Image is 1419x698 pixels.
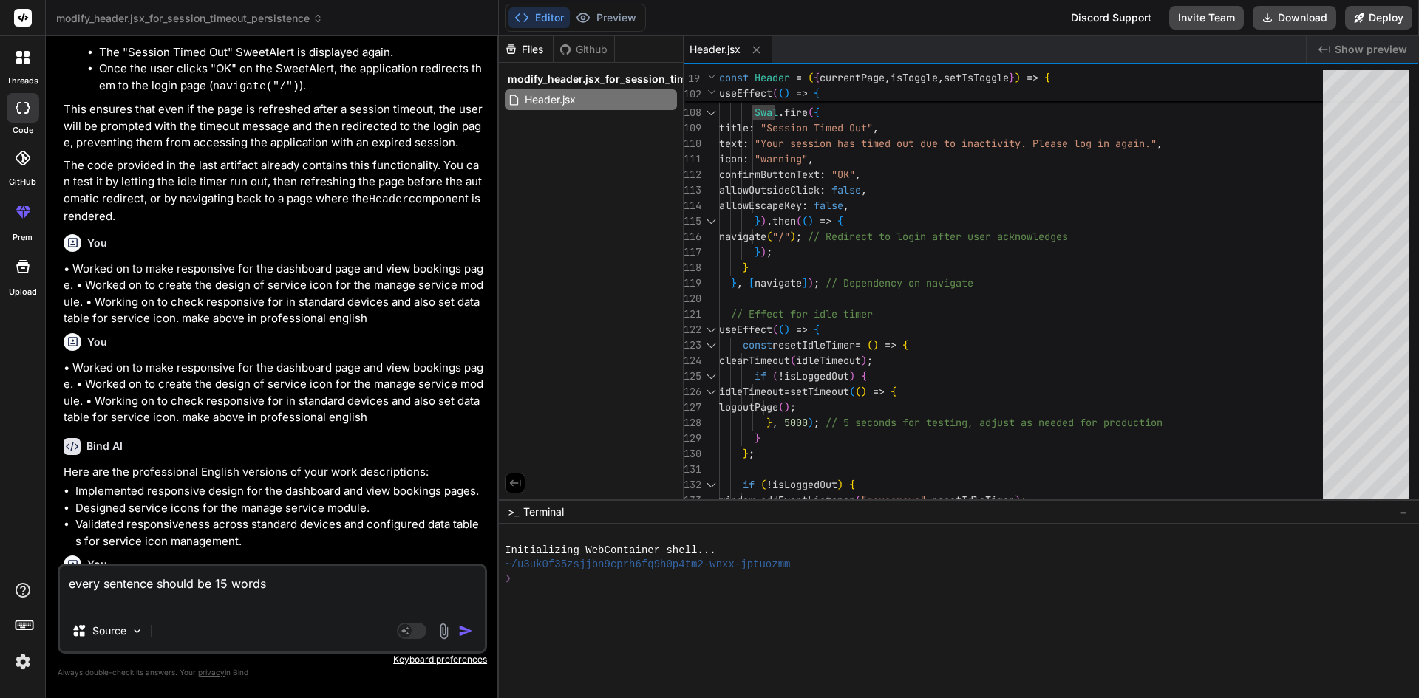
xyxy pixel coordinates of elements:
span: Swal [755,106,778,119]
span: { [837,214,843,227]
span: ; [814,276,820,290]
div: 112 [684,167,700,182]
span: : [820,168,826,181]
div: 123 [684,338,700,353]
div: 109 [684,120,700,136]
label: code [13,124,33,137]
span: "OK" [831,168,855,181]
span: ) [1015,71,1021,84]
div: 116 [684,229,700,244]
span: ; [766,245,772,259]
span: . [755,493,760,507]
li: The "Session Timed Out" SweetAlert is displayed again. [99,44,484,61]
span: "mousemove" [861,493,926,507]
div: 130 [684,446,700,462]
div: 124 [684,353,700,369]
span: = [855,338,861,352]
span: addEventListener [760,493,855,507]
span: fire [784,106,808,119]
span: . [766,214,772,227]
span: ; [867,354,873,367]
div: 133 [684,493,700,508]
label: Upload [9,286,37,298]
div: 125 [684,369,700,384]
span: . [778,106,784,119]
span: { [1044,71,1050,84]
span: ( [778,323,784,336]
span: ( [772,369,778,383]
span: clearTimeout [719,354,790,367]
span: ; [749,447,755,460]
span: ) [784,323,790,336]
span: false [814,199,843,212]
span: : [749,121,755,134]
div: Click to collapse the range. [701,477,721,493]
span: { [861,369,867,383]
button: − [1396,500,1410,524]
span: modify_header.jsx_for_session_timeout_persistence [56,11,323,26]
span: ! [766,478,772,491]
span: "Session Timed Out" [760,121,873,134]
div: Files [499,42,553,57]
h6: You [87,335,107,349]
span: { [814,86,820,100]
span: ) [760,245,766,259]
span: ; [814,416,820,429]
span: isLoggedOut [784,369,849,383]
span: ( [778,86,784,100]
span: ( [855,385,861,398]
span: , [843,199,849,212]
div: 126 [684,384,700,400]
span: ) [861,354,867,367]
span: isLoggedOut [772,478,837,491]
span: => [1027,71,1038,84]
span: allowEscapeKey [719,199,802,212]
span: ) [1015,493,1021,507]
span: ase log in again." [1050,137,1157,150]
span: setIsToggle [944,71,1009,84]
span: ( [802,214,808,227]
span: { [891,385,896,398]
div: Click to collapse the range. [701,369,721,384]
label: prem [13,231,33,244]
span: : [743,137,749,150]
span: idleTimeout [796,354,861,367]
span: } [755,214,760,227]
span: => [796,86,808,100]
span: } [766,416,772,429]
span: Initializing WebContainer shell... [505,544,716,558]
span: ) [808,214,814,227]
span: setTimeout [790,385,849,398]
span: { [814,106,820,119]
span: ❯ [505,572,512,586]
span: ( [849,385,855,398]
p: Keyboard preferences [58,654,487,666]
span: modify_header.jsx_for_session_timeout_persistence [508,72,775,86]
span: ) [808,276,814,290]
div: Click to collapse the range. [701,338,721,353]
span: ( [772,86,778,100]
span: ) [873,338,879,352]
span: ; [796,230,802,243]
span: { [849,478,855,491]
span: privacy [198,668,225,677]
span: duction [1121,416,1163,429]
span: then [772,214,796,227]
div: 115 [684,213,700,229]
div: 131 [684,462,700,477]
span: window [719,493,755,507]
span: false [831,183,861,196]
img: icon [458,623,473,638]
span: if [755,369,766,383]
span: navigate [719,230,766,243]
span: ) [790,230,796,243]
span: : [743,152,749,165]
span: "Your session has timed out due to inactivity. Ple [755,137,1050,150]
span: ( [760,478,766,491]
span: icon [719,152,743,165]
div: 121 [684,307,700,322]
p: • Worked on to make responsive for the dashboard page and view bookings page. • Worked on to crea... [64,360,484,426]
span: Show preview [1335,42,1407,57]
span: useEffect [719,86,772,100]
span: "warning" [755,152,808,165]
